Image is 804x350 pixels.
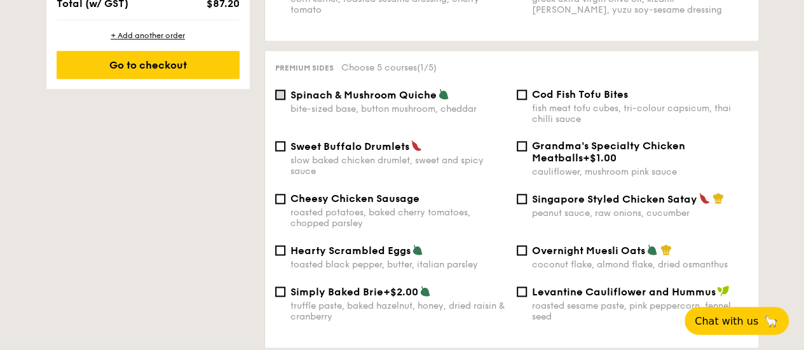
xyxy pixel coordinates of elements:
span: Sweet Buffalo Drumlets [290,140,409,152]
div: + Add another order [57,30,240,41]
button: Chat with us🦙 [685,307,789,335]
span: Choose 5 courses [341,62,437,73]
span: Cheesy Chicken Sausage [290,192,419,205]
input: Cod Fish Tofu Bitesfish meat tofu cubes, tri-colour capsicum, thai chilli sauce [517,90,527,100]
input: Grandma's Specialty Chicken Meatballs+$1.00cauliflower, mushroom pink sauce [517,141,527,151]
img: icon-vegetarian.fe4039eb.svg [412,244,423,255]
span: Hearty Scrambled Eggs [290,245,411,257]
input: Cheesy Chicken Sausageroasted potatoes, baked cherry tomatoes, chopped parsley [275,194,285,204]
div: Go to checkout [57,51,240,79]
span: +$2.00 [383,286,418,298]
input: Singapore Styled Chicken Sataypeanut sauce, raw onions, cucumber [517,194,527,204]
img: icon-spicy.37a8142b.svg [411,140,422,151]
img: icon-chef-hat.a58ddaea.svg [712,192,724,204]
span: (1/5) [417,62,437,73]
img: icon-vegan.f8ff3823.svg [717,285,730,297]
span: Grandma's Specialty Chicken Meatballs [532,140,685,164]
img: icon-chef-hat.a58ddaea.svg [660,244,672,255]
img: icon-vegetarian.fe4039eb.svg [646,244,658,255]
div: coconut flake, almond flake, dried osmanthus [532,259,748,270]
span: +$1.00 [583,152,617,164]
div: roasted potatoes, baked cherry tomatoes, chopped parsley [290,207,507,229]
input: Simply Baked Brie+$2.00truffle paste, baked hazelnut, honey, dried raisin & cranberry [275,286,285,297]
div: slow baked chicken drumlet, sweet and spicy sauce [290,155,507,177]
div: peanut sauce, raw onions, cucumber [532,208,748,219]
img: icon-vegetarian.fe4039eb.svg [438,88,449,100]
input: Hearty Scrambled Eggstoasted black pepper, butter, italian parsley [275,245,285,255]
input: Sweet Buffalo Drumletsslow baked chicken drumlet, sweet and spicy sauce [275,141,285,151]
div: toasted black pepper, butter, italian parsley [290,259,507,270]
span: Spinach & Mushroom Quiche [290,89,437,101]
div: fish meat tofu cubes, tri-colour capsicum, thai chilli sauce [532,103,748,125]
span: Overnight Muesli Oats [532,245,645,257]
div: truffle paste, baked hazelnut, honey, dried raisin & cranberry [290,300,507,322]
img: icon-spicy.37a8142b.svg [698,192,710,204]
div: cauliflower, mushroom pink sauce [532,166,748,177]
img: icon-vegetarian.fe4039eb.svg [419,285,431,297]
span: Simply Baked Brie [290,286,383,298]
span: Singapore Styled Chicken Satay [532,193,697,205]
span: Cod Fish Tofu Bites [532,88,628,100]
input: Levantine Cauliflower and Hummusroasted sesame paste, pink peppercorn, fennel seed [517,286,527,297]
span: 🦙 [763,314,779,328]
div: bite-sized base, button mushroom, cheddar [290,104,507,114]
input: Spinach & Mushroom Quichebite-sized base, button mushroom, cheddar [275,90,285,100]
div: roasted sesame paste, pink peppercorn, fennel seed [532,300,748,322]
span: Chat with us [695,315,758,327]
span: Levantine Cauliflower and Hummus [532,286,716,298]
input: Overnight Muesli Oatscoconut flake, almond flake, dried osmanthus [517,245,527,255]
span: Premium sides [275,64,334,72]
